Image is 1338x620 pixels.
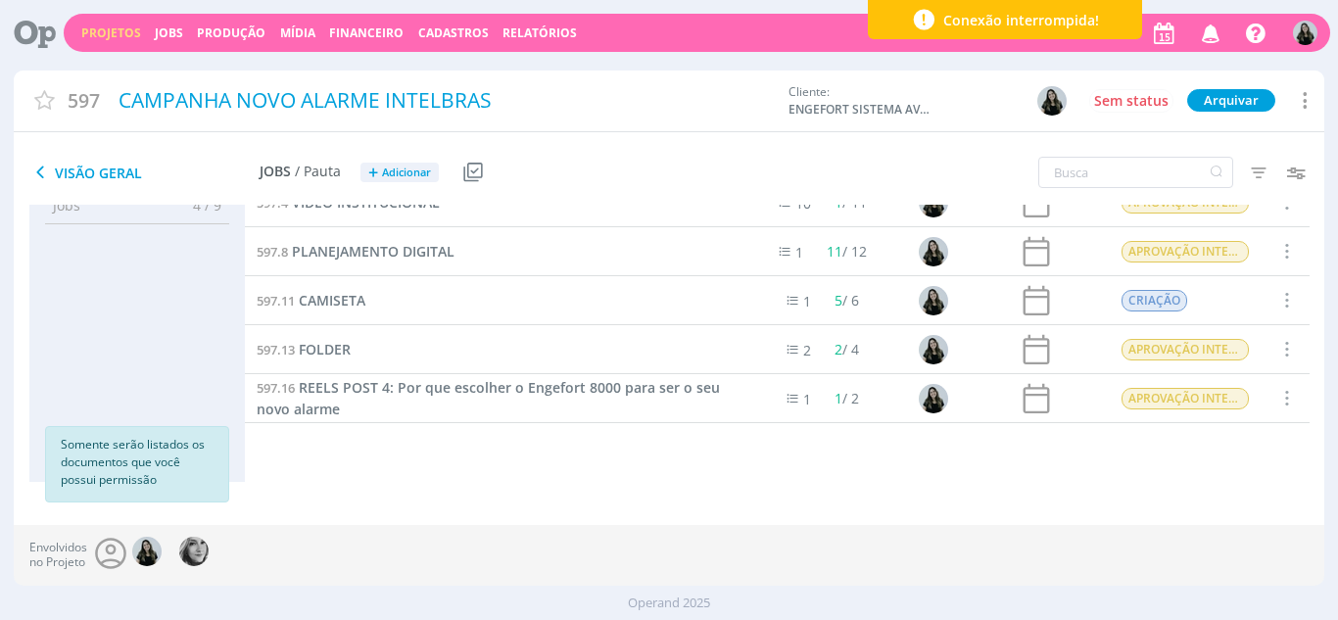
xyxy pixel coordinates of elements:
a: Relatórios [502,24,577,41]
span: Conexão interrompida! [943,10,1099,30]
button: Cadastros [412,25,495,41]
input: Busca [1038,157,1233,188]
span: / 4 [835,340,859,358]
a: 597.16REELS POST 4: Por que escolher o Engefort 8000 para ser o seu novo alarme [257,377,741,419]
img: V [1293,21,1317,45]
span: 4 / 9 [178,195,221,215]
span: FOLDER [299,340,351,358]
span: Sem status [1094,91,1169,110]
button: Projetos [75,25,147,41]
span: 1 [803,390,811,408]
span: 597.13 [257,341,295,358]
span: / 12 [827,242,867,261]
img: V [918,384,947,413]
span: ENGEFORT SISTEMA AVANÇADO DE SEGURANÇA LTDA [788,101,935,119]
span: 2 [803,341,811,359]
span: 597.4 [257,194,288,212]
span: APROVAÇÃO INTERNA [1121,339,1248,360]
button: Produção [191,25,271,41]
a: Projetos [81,24,141,41]
span: Envolvidos no Projeto [29,541,87,569]
span: PLANEJAMENTO DIGITAL [292,242,454,261]
img: J [179,537,209,566]
span: 10 [795,194,811,213]
a: Financeiro [329,24,404,41]
img: V [918,335,947,364]
span: Jobs [260,164,291,180]
button: Sem status [1089,89,1173,113]
button: +Adicionar [360,163,439,183]
span: Jobs [53,195,80,215]
button: V [1036,85,1068,117]
img: V [1037,86,1067,116]
button: V [1292,16,1318,50]
span: Visão Geral [29,161,260,184]
button: Financeiro [323,25,409,41]
img: V [132,537,162,566]
span: Cadastros [418,24,489,41]
button: Jobs [149,25,189,41]
img: V [918,237,947,266]
div: CAMPANHA NOVO ALARME INTELBRAS [112,78,778,123]
span: CAMISETA [299,291,365,310]
span: / 6 [835,291,859,310]
a: Mídia [280,24,315,41]
span: 11 [827,242,842,261]
a: Produção [197,24,265,41]
span: VÍDEO INSTITUCIONAL [292,193,440,212]
span: + [368,163,378,183]
a: 597.11CAMISETA [257,290,365,311]
a: 597.13FOLDER [257,339,351,360]
button: Arquivar [1187,89,1275,112]
span: 1 [803,292,811,310]
span: 2 [835,340,842,358]
a: Jobs [155,24,183,41]
span: 1 [795,243,803,262]
span: 597.11 [257,292,295,310]
p: Somente serão listados os documentos que você possui permissão [61,436,214,489]
button: Relatórios [497,25,583,41]
span: 597.16 [257,379,295,397]
span: CRIAÇÃO [1121,290,1186,311]
button: Mídia [274,25,321,41]
span: Adicionar [382,167,431,179]
span: 597 [68,86,100,115]
div: Cliente: [788,83,1097,119]
span: APROVAÇÃO INTERNA [1121,388,1248,409]
span: / 2 [835,389,859,407]
span: / Pauta [295,164,341,180]
a: 597.8PLANEJAMENTO DIGITAL [257,241,454,262]
span: 1 [835,389,842,407]
span: APROVAÇÃO INTERNA [1121,241,1248,262]
img: V [918,286,947,315]
span: 597.8 [257,243,288,261]
span: REELS POST 4: Por que escolher o Engefort 8000 para ser o seu novo alarme [257,378,720,418]
span: 5 [835,291,842,310]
